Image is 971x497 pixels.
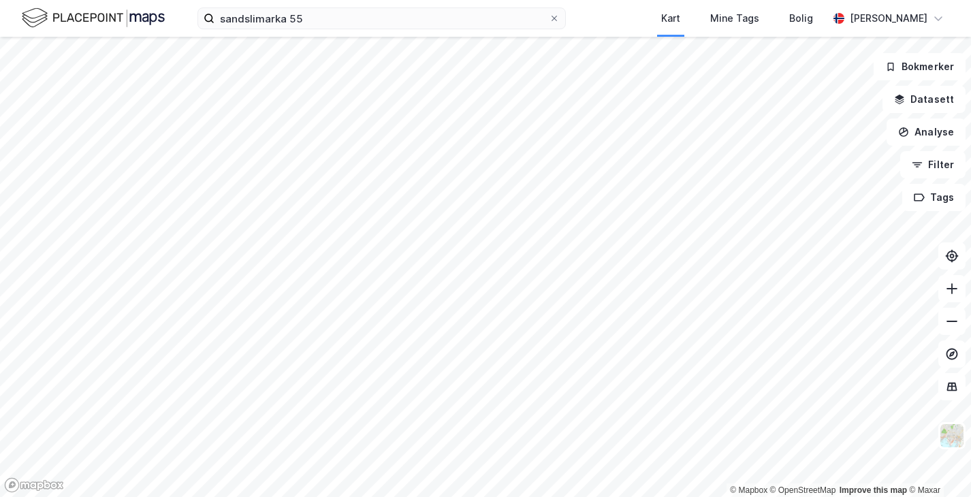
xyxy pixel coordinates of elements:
a: Mapbox [730,485,767,495]
button: Datasett [882,86,966,113]
a: Mapbox homepage [4,477,64,493]
button: Bokmerker [874,53,966,80]
button: Tags [902,184,966,211]
div: Kontrollprogram for chat [903,432,971,497]
img: Z [939,423,965,449]
div: Kart [661,10,680,27]
a: OpenStreetMap [770,485,836,495]
button: Analyse [887,118,966,146]
img: logo.f888ab2527a4732fd821a326f86c7f29.svg [22,6,165,30]
a: Improve this map [840,485,907,495]
iframe: Chat Widget [903,432,971,497]
div: Mine Tags [710,10,759,27]
div: Bolig [789,10,813,27]
input: Søk på adresse, matrikkel, gårdeiere, leietakere eller personer [214,8,549,29]
button: Filter [900,151,966,178]
div: [PERSON_NAME] [850,10,927,27]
